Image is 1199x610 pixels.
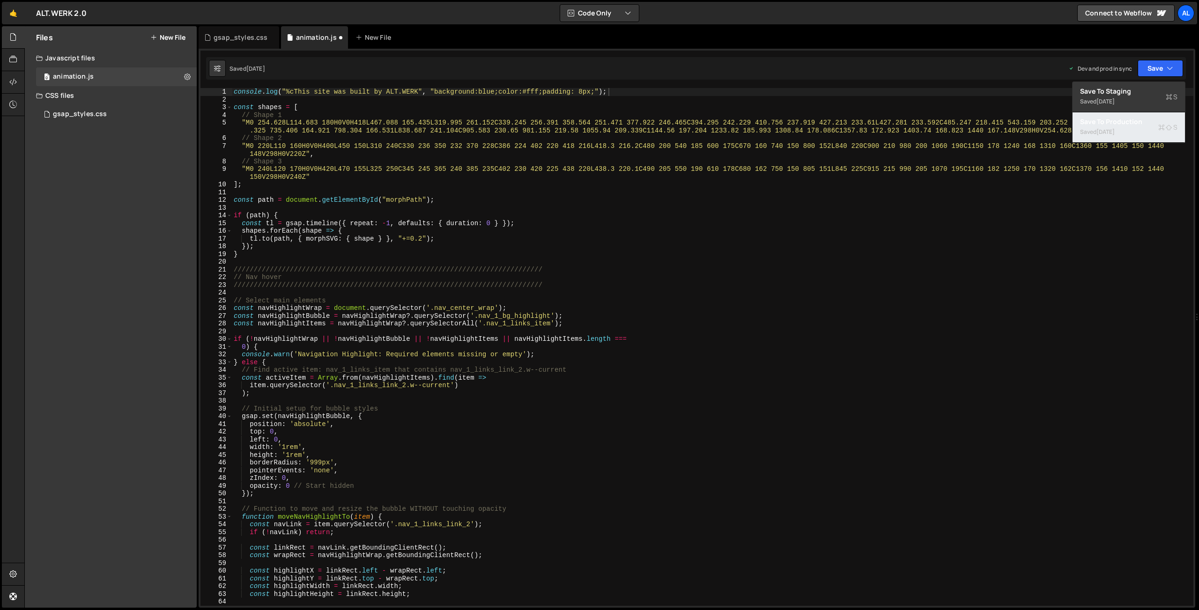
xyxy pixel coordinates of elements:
div: Dev and prod in sync [1068,65,1132,73]
div: 2 [200,96,232,104]
div: 15 [200,220,232,228]
h2: Files [36,32,53,43]
div: Save to Production [1080,117,1177,126]
div: 5 [200,119,232,134]
div: [DATE] [1096,128,1115,136]
div: 42 [200,428,232,436]
div: 9 [200,165,232,181]
div: 64 [200,598,232,606]
div: 1 [200,88,232,96]
div: 53 [200,513,232,521]
div: 7 [200,142,232,158]
div: 23 [200,281,232,289]
span: S [1158,123,1177,132]
div: 16 [200,227,232,235]
div: 29 [200,328,232,336]
div: 39 [200,405,232,413]
div: 63 [200,590,232,598]
div: 24 [200,289,232,297]
div: 30 [200,335,232,343]
div: 58 [200,551,232,559]
div: 56 [200,536,232,544]
div: 54 [200,521,232,529]
button: Code Only [560,5,639,22]
a: Connect to Webflow [1077,5,1175,22]
div: 51 [200,498,232,506]
div: 38 [200,397,232,405]
div: gsap_styles.css [214,33,267,42]
div: 6 [200,134,232,142]
div: 46 [200,459,232,467]
div: 14 [200,212,232,220]
a: 🤙 [2,2,25,24]
div: 40 [200,412,232,420]
div: 62 [200,582,232,590]
div: 43 [200,436,232,444]
div: 57 [200,544,232,552]
div: 11 [200,189,232,197]
div: 48 [200,474,232,482]
div: Saved [1080,126,1177,138]
div: 18 [200,243,232,250]
div: 22 [200,273,232,281]
div: 3 [200,103,232,111]
button: Save [1138,60,1183,77]
div: gsap_styles.css [53,110,107,118]
div: 44 [200,443,232,451]
div: ALT.WERK 2.0 [36,7,87,19]
div: 59 [200,559,232,567]
div: 36 [200,382,232,390]
div: 45 [200,451,232,459]
div: animation.js [296,33,337,42]
button: Save to StagingS Saved[DATE] [1073,82,1185,112]
div: 17 [200,235,232,243]
button: New File [150,34,185,41]
div: Saved [229,65,265,73]
div: 27 [200,312,232,320]
div: 49 [200,482,232,490]
div: 32 [200,351,232,359]
span: 0 [44,74,50,81]
div: 8 [200,158,232,166]
div: 20 [200,258,232,266]
div: 50 [200,490,232,498]
div: Code Only [1072,81,1185,143]
div: 4 [200,111,232,119]
a: AL [1177,5,1194,22]
div: 10 [200,181,232,189]
div: Saved [1080,96,1177,107]
div: CSS files [25,86,197,105]
div: 34 [200,366,232,374]
span: S [1166,92,1177,102]
div: 13 [200,204,232,212]
div: 37 [200,390,232,397]
button: Save to ProductionS Saved[DATE] [1073,112,1185,143]
div: 60 [200,567,232,575]
div: Javascript files [25,49,197,67]
div: 33 [200,359,232,367]
div: 61 [200,575,232,583]
div: [DATE] [246,65,265,73]
div: animation.js [53,73,94,81]
div: Save to Staging [1080,87,1177,96]
div: 14912/38821.js [36,67,197,86]
div: 12 [200,196,232,204]
div: 14912/40509.css [36,105,197,124]
div: 19 [200,250,232,258]
div: 31 [200,343,232,351]
div: 47 [200,467,232,475]
div: [DATE] [1096,97,1115,105]
div: 28 [200,320,232,328]
div: 41 [200,420,232,428]
div: New File [355,33,395,42]
div: 26 [200,304,232,312]
div: 35 [200,374,232,382]
div: 55 [200,529,232,537]
div: 21 [200,266,232,274]
div: 25 [200,297,232,305]
div: 52 [200,505,232,513]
